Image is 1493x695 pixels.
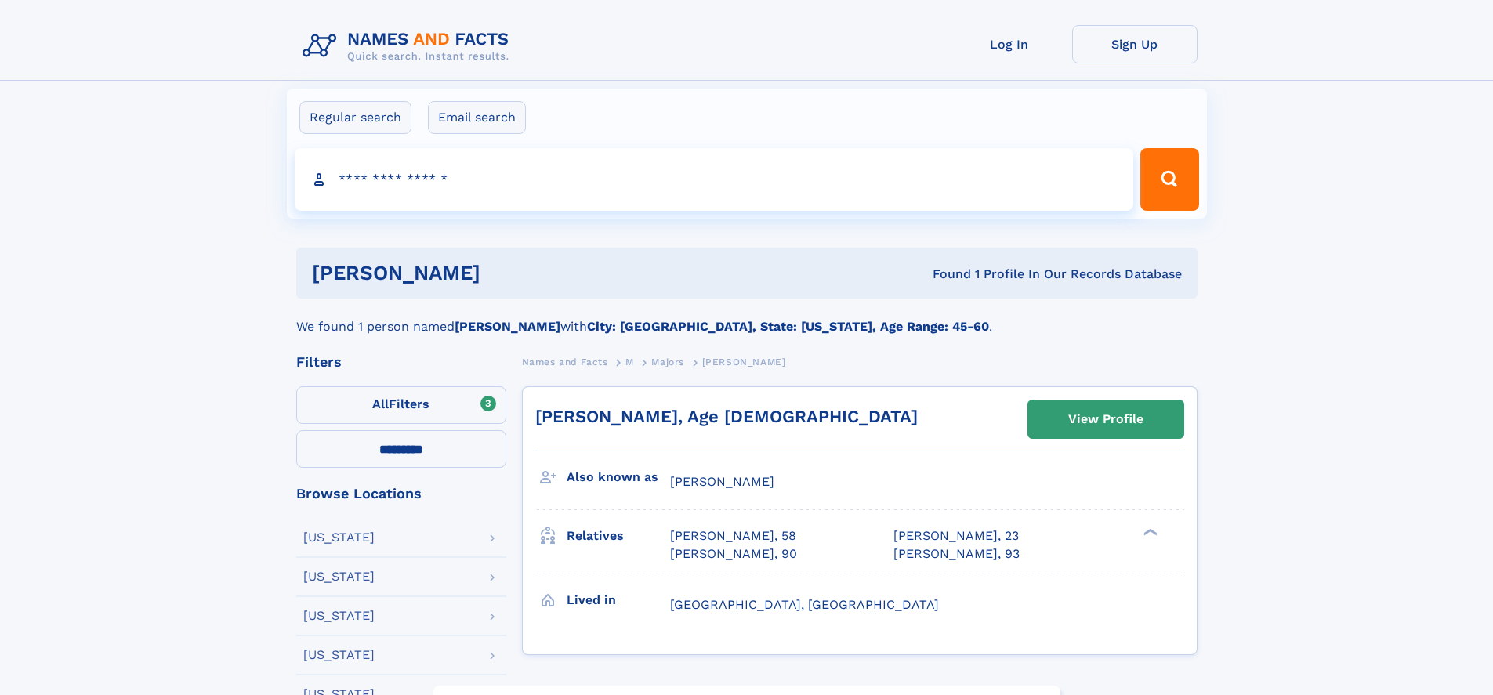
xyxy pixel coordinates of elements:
[670,474,774,489] span: [PERSON_NAME]
[893,545,1020,563] a: [PERSON_NAME], 93
[296,25,522,67] img: Logo Names and Facts
[372,396,389,411] span: All
[1140,148,1198,211] button: Search Button
[1028,400,1183,438] a: View Profile
[303,531,375,544] div: [US_STATE]
[670,545,797,563] a: [PERSON_NAME], 90
[706,266,1182,283] div: Found 1 Profile In Our Records Database
[670,597,939,612] span: [GEOGRAPHIC_DATA], [GEOGRAPHIC_DATA]
[651,352,684,371] a: Majors
[428,101,526,134] label: Email search
[947,25,1072,63] a: Log In
[893,527,1019,545] a: [PERSON_NAME], 23
[535,407,918,426] a: [PERSON_NAME], Age [DEMOGRAPHIC_DATA]
[1140,527,1158,538] div: ❯
[455,319,560,334] b: [PERSON_NAME]
[299,101,411,134] label: Regular search
[625,352,634,371] a: M
[587,319,989,334] b: City: [GEOGRAPHIC_DATA], State: [US_STATE], Age Range: 45-60
[295,148,1134,211] input: search input
[296,299,1198,336] div: We found 1 person named with .
[296,487,506,501] div: Browse Locations
[651,357,684,367] span: Majors
[303,649,375,661] div: [US_STATE]
[303,570,375,583] div: [US_STATE]
[303,610,375,622] div: [US_STATE]
[296,355,506,369] div: Filters
[702,357,786,367] span: [PERSON_NAME]
[1072,25,1198,63] a: Sign Up
[1068,401,1143,437] div: View Profile
[522,352,608,371] a: Names and Facts
[625,357,634,367] span: M
[567,464,670,490] h3: Also known as
[567,587,670,614] h3: Lived in
[312,263,707,283] h1: [PERSON_NAME]
[296,386,506,424] label: Filters
[567,523,670,549] h3: Relatives
[670,527,796,545] a: [PERSON_NAME], 58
